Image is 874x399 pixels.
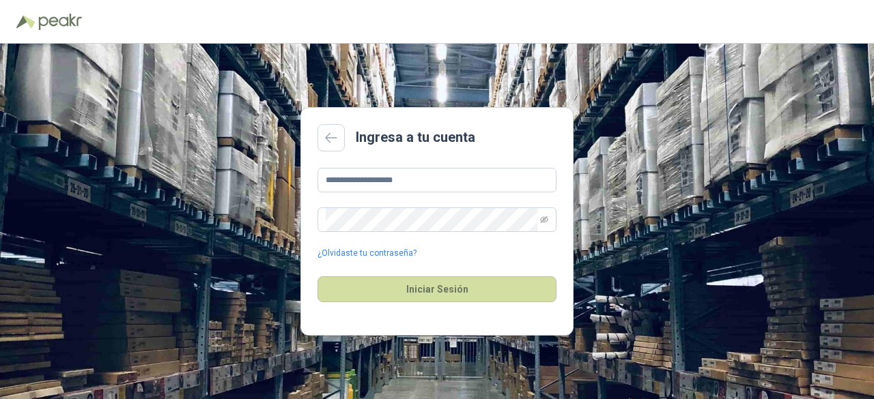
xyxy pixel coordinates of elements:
[38,14,82,30] img: Peakr
[540,216,548,224] span: eye-invisible
[318,247,417,260] a: ¿Olvidaste tu contraseña?
[16,15,36,29] img: Logo
[356,127,475,148] h2: Ingresa a tu cuenta
[318,276,556,302] button: Iniciar Sesión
